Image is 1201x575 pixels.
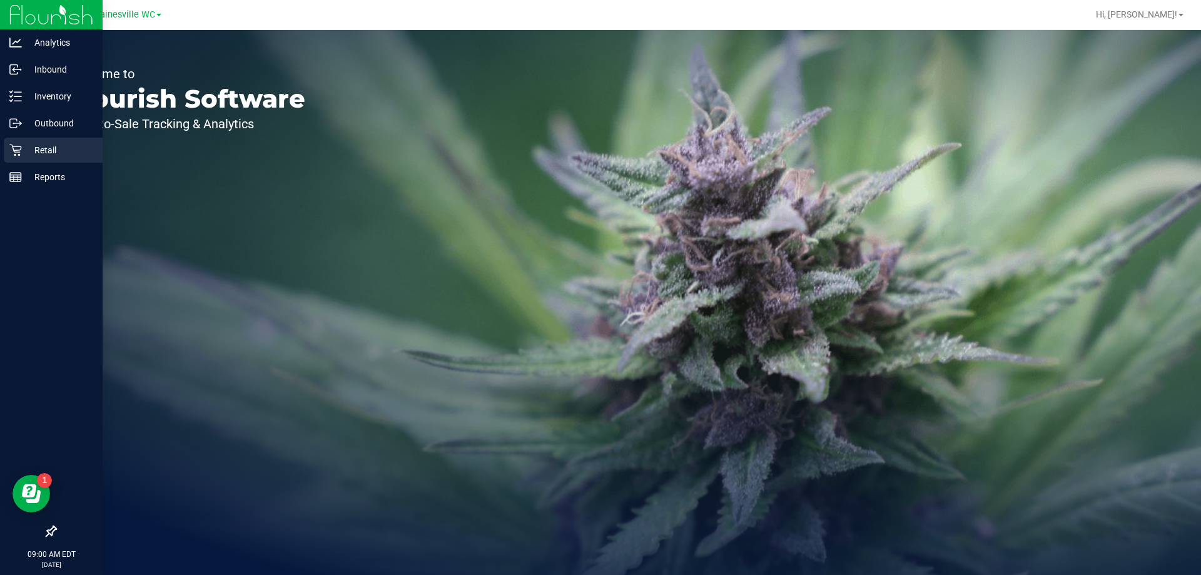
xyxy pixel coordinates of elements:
[68,118,305,130] p: Seed-to-Sale Tracking & Analytics
[9,90,22,103] inline-svg: Inventory
[68,86,305,111] p: Flourish Software
[6,560,97,569] p: [DATE]
[6,549,97,560] p: 09:00 AM EDT
[22,62,97,77] p: Inbound
[22,143,97,158] p: Retail
[9,171,22,183] inline-svg: Reports
[94,9,155,20] span: Gainesville WC
[22,170,97,185] p: Reports
[22,89,97,104] p: Inventory
[68,68,305,80] p: Welcome to
[22,35,97,50] p: Analytics
[22,116,97,131] p: Outbound
[13,475,50,512] iframe: Resource center
[9,36,22,49] inline-svg: Analytics
[9,63,22,76] inline-svg: Inbound
[9,117,22,130] inline-svg: Outbound
[37,473,52,488] iframe: Resource center unread badge
[9,144,22,156] inline-svg: Retail
[1096,9,1177,19] span: Hi, [PERSON_NAME]!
